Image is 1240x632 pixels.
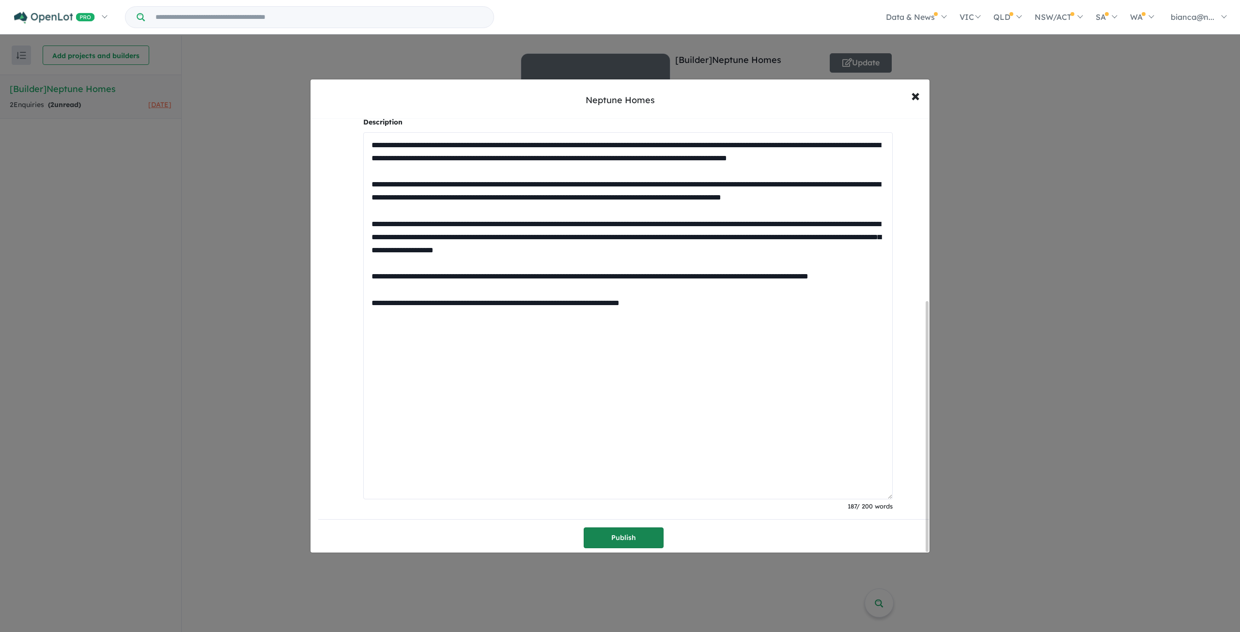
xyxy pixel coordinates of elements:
[584,527,664,548] button: Publish
[14,12,95,24] img: Openlot PRO Logo White
[1171,12,1214,22] span: bianca@n...
[363,501,893,512] div: 187 / 200 words
[147,7,492,28] input: Try estate name, suburb, builder or developer
[363,117,893,128] p: Description
[911,85,920,106] span: ×
[586,94,655,107] div: Neptune Homes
